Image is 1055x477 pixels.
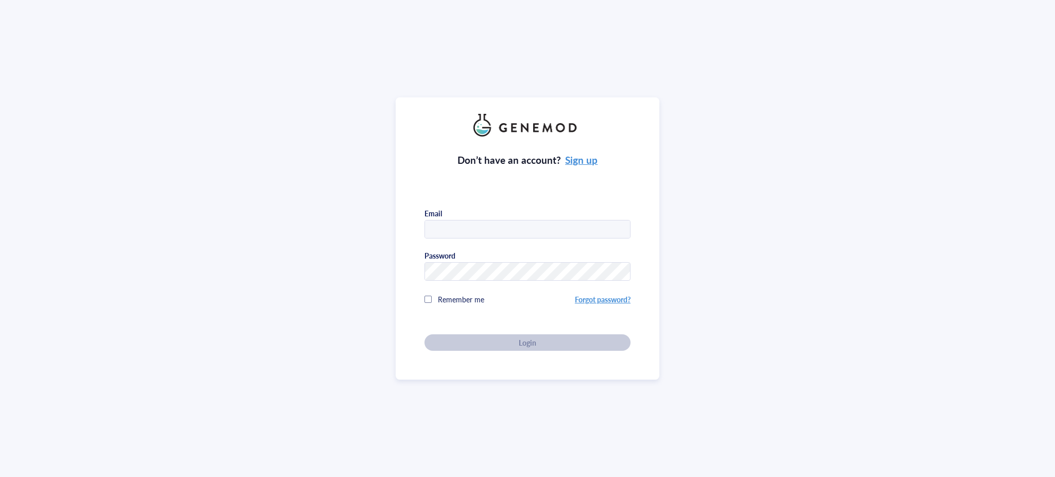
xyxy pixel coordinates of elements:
a: Forgot password? [575,294,631,304]
span: Remember me [438,294,484,304]
div: Email [424,209,442,218]
a: Sign up [565,153,598,167]
img: genemod_logo_light-BcqUzbGq.png [473,114,582,137]
div: Don’t have an account? [457,153,598,167]
div: Password [424,251,455,260]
